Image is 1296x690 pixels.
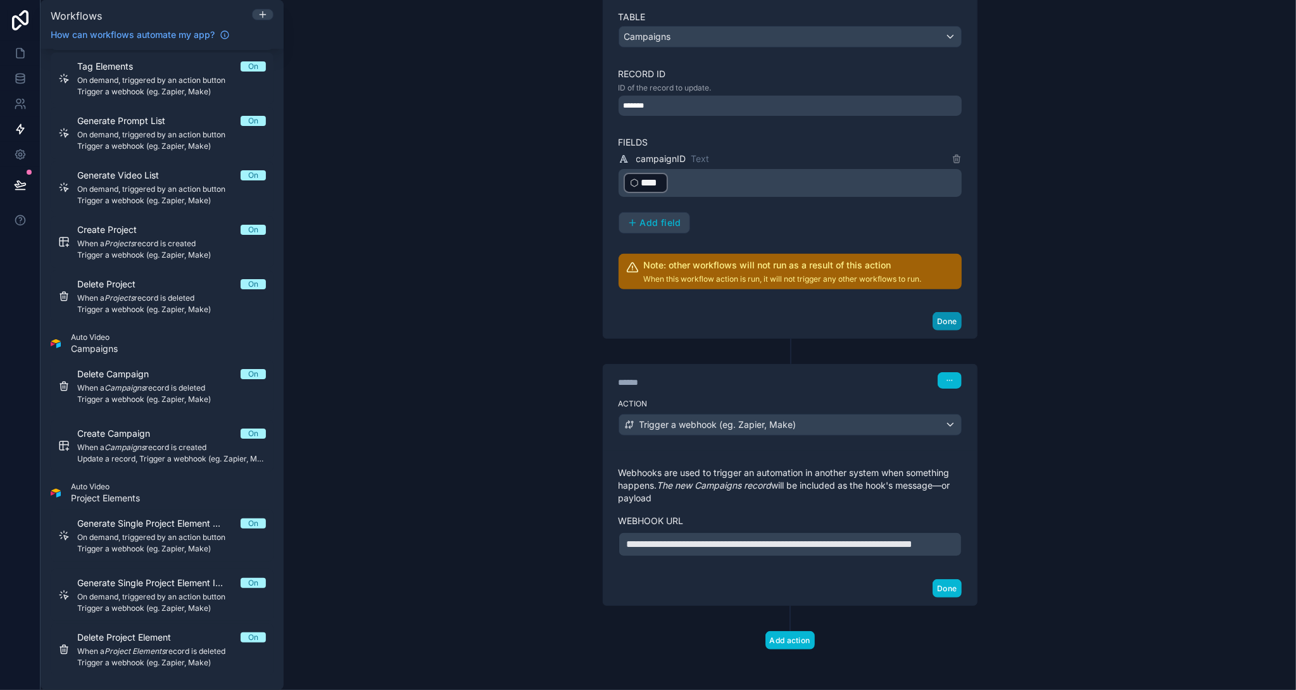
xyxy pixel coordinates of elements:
[657,480,772,491] em: The new Campaigns record
[77,87,266,97] span: Trigger a webhook (eg. Zapier, Make)
[71,482,140,492] span: Auto Video
[71,492,140,505] span: Project Elements
[619,515,962,527] label: Webhook url
[624,30,671,43] span: Campaigns
[77,517,241,530] span: Generate Single Project Element Description
[248,632,258,643] div: On
[933,312,961,330] button: Done
[77,631,186,644] span: Delete Project Element
[248,61,258,72] div: On
[77,394,266,405] span: Trigger a webhook (eg. Zapier, Make)
[51,107,274,159] a: Generate Prompt ListOnOn demand, triggered by an action buttonTrigger a webhook (eg. Zapier, Make)
[104,442,145,452] em: Campaigns
[77,304,266,315] span: Trigger a webhook (eg. Zapier, Make)
[77,278,151,291] span: Delete Project
[77,592,266,602] span: On demand, triggered by an action button
[77,115,180,127] span: Generate Prompt List
[41,49,284,690] div: scrollable content
[691,153,710,165] span: Text
[619,136,962,149] label: Fields
[248,369,258,379] div: On
[71,332,118,342] span: Auto Video
[77,577,241,589] span: Generate Single Project Element Image
[248,429,258,439] div: On
[51,28,215,41] span: How can workflows automate my app?
[46,28,235,41] a: How can workflows automate my app?
[77,184,266,194] span: On demand, triggered by an action button
[765,631,815,649] button: Add action
[619,11,962,23] label: Table
[51,9,102,22] span: Workflows
[51,360,274,412] a: Delete CampaignOnWhen aCampaignsrecord is deletedTrigger a webhook (eg. Zapier, Make)
[104,383,145,392] em: Campaigns
[933,579,961,598] button: Done
[248,116,258,126] div: On
[104,646,165,656] em: Project Elements
[77,532,266,543] span: On demand, triggered by an action button
[77,646,266,656] span: When a record is deleted
[77,141,266,151] span: Trigger a webhook (eg. Zapier, Make)
[77,368,164,380] span: Delete Campaign
[51,488,61,498] img: Airtable Logo
[619,414,962,436] button: Trigger a webhook (eg. Zapier, Make)
[77,239,266,249] span: When a record is created
[77,196,266,206] span: Trigger a webhook (eg. Zapier, Make)
[639,418,796,431] span: Trigger a webhook (eg. Zapier, Make)
[51,339,61,349] img: Airtable Logo
[77,223,152,236] span: Create Project
[644,259,922,272] h2: Note: other workflows will not run as a result of this action
[619,68,962,80] label: Record ID
[248,578,258,588] div: On
[248,518,258,529] div: On
[77,293,266,303] span: When a record is deleted
[51,53,274,104] a: Tag ElementsOnOn demand, triggered by an action buttonTrigger a webhook (eg. Zapier, Make)
[77,75,266,85] span: On demand, triggered by an action button
[77,250,266,260] span: Trigger a webhook (eg. Zapier, Make)
[77,603,266,613] span: Trigger a webhook (eg. Zapier, Make)
[77,169,174,182] span: Generate Video List
[51,216,274,268] a: Create ProjectOnWhen aProjectsrecord is createdTrigger a webhook (eg. Zapier, Make)
[619,213,689,233] button: Add field
[77,442,266,453] span: When a record is created
[77,658,266,668] span: Trigger a webhook (eg. Zapier, Make)
[619,26,962,47] button: Campaigns
[77,60,148,73] span: Tag Elements
[77,383,266,393] span: When a record is deleted
[51,569,274,621] a: Generate Single Project Element ImageOnOn demand, triggered by an action buttonTrigger a webhook ...
[248,170,258,180] div: On
[71,342,118,355] span: Campaigns
[619,467,962,505] p: Webhooks are used to trigger an automation in another system when something happens. will be incl...
[77,130,266,140] span: On demand, triggered by an action button
[248,225,258,235] div: On
[77,544,266,554] span: Trigger a webhook (eg. Zapier, Make)
[51,161,274,213] a: Generate Video ListOnOn demand, triggered by an action buttonTrigger a webhook (eg. Zapier, Make)
[644,274,922,284] p: When this workflow action is run, it will not trigger any other workflows to run.
[77,427,165,440] span: Create Campaign
[104,293,134,303] em: Projects
[619,212,690,234] button: Add field
[619,399,962,409] label: Action
[51,510,274,561] a: Generate Single Project Element DescriptionOnOn demand, triggered by an action buttonTrigger a we...
[77,454,266,464] span: Update a record, Trigger a webhook (eg. Zapier, Make)
[51,420,274,472] a: Create CampaignOnWhen aCampaignsrecord is createdUpdate a record, Trigger a webhook (eg. Zapier, ...
[51,624,274,675] a: Delete Project ElementOnWhen aProject Elementsrecord is deletedTrigger a webhook (eg. Zapier, Make)
[640,217,681,229] span: Add field
[636,153,686,165] span: campaignID
[248,279,258,289] div: On
[51,270,274,322] a: Delete ProjectOnWhen aProjectsrecord is deletedTrigger a webhook (eg. Zapier, Make)
[104,239,134,248] em: Projects
[619,83,962,93] p: ID of the record to update.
